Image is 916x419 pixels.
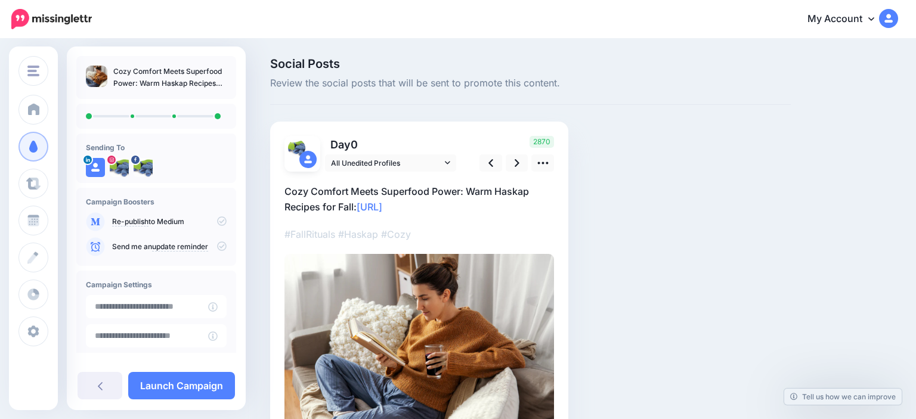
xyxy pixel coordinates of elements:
[325,136,458,153] p: Day
[796,5,898,34] a: My Account
[530,136,554,148] span: 2870
[331,157,442,169] span: All Unedited Profiles
[288,139,305,157] img: 326727712_863243301669732_3236263857312030710_n-bsa145195.png
[112,217,148,226] a: Re-publish
[112,216,227,227] p: to Medium
[284,184,554,215] p: Cozy Comfort Meets Superfood Power: Warm Haskap Recipes for Fall:
[11,9,92,29] img: Missinglettr
[86,280,227,289] h4: Campaign Settings
[27,66,39,76] img: menu.png
[270,58,791,70] span: Social Posts
[152,242,208,252] a: update reminder
[86,158,105,177] img: user_default_image.png
[357,201,382,213] a: [URL]
[86,197,227,206] h4: Campaign Boosters
[270,76,791,91] span: Review the social posts that will be sent to promote this content.
[325,154,456,172] a: All Unedited Profiles
[134,158,153,177] img: 326727712_863243301669732_3236263857312030710_n-bsa145195.png
[299,151,317,168] img: user_default_image.png
[112,241,227,252] p: Send me an
[86,66,107,87] img: 90ba06245f2757e2c53db5e10939a1f4_thumb.jpg
[110,158,129,177] img: 118362728_1182072175512485_6580347318671205928_n-bsa145196.jpg
[86,143,227,152] h4: Sending To
[113,66,227,89] p: Cozy Comfort Meets Superfood Power: Warm Haskap Recipes for Fall
[784,389,902,405] a: Tell us how we can improve
[351,138,358,151] span: 0
[284,226,554,242] p: #FallRituals #Haskap #Cozy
